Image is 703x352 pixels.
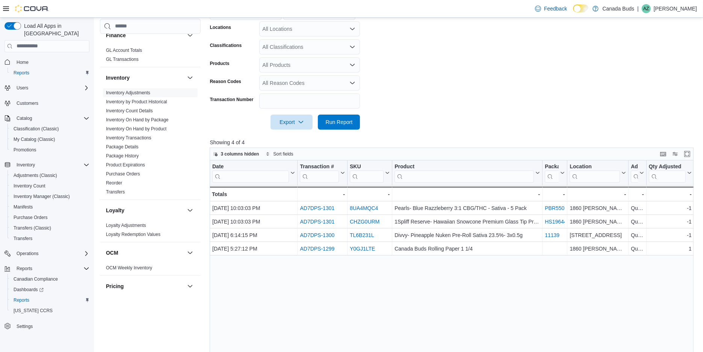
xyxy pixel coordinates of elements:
[570,244,626,253] div: 1860 [PERSON_NAME] Line
[11,181,48,190] a: Inventory Count
[11,202,36,212] a: Manifests
[11,306,89,315] span: Washington CCRS
[350,163,384,182] div: SKU URL
[106,117,169,122] a: Inventory On Hand by Package
[212,231,295,240] div: [DATE] 6:14:15 PM
[106,249,184,257] button: OCM
[106,90,150,95] a: Inventory Adjustments
[212,244,295,253] div: [DATE] 5:27:12 PM
[106,153,139,159] span: Package History
[395,190,540,199] div: -
[212,163,295,182] button: Date
[570,190,626,199] div: -
[17,59,29,65] span: Home
[106,144,139,150] a: Package Details
[2,160,92,170] button: Inventory
[14,58,32,67] a: Home
[318,115,360,130] button: Run Report
[210,42,242,48] label: Classifications
[106,180,122,186] span: Reorder
[350,163,390,182] button: SKU
[14,172,57,178] span: Adjustments (Classic)
[545,163,559,170] div: PackageId
[300,246,335,252] a: AD7DPS-1299
[631,231,644,240] div: Quantity
[545,205,565,211] a: PBR550
[395,163,534,170] div: Product
[14,160,89,169] span: Inventory
[106,223,146,228] a: Loyalty Adjustments
[186,282,195,291] button: Pricing
[106,283,184,290] button: Pricing
[186,248,195,257] button: OCM
[221,151,259,157] span: 3 columns hidden
[2,248,92,259] button: Operations
[212,204,295,213] div: [DATE] 10:03:03 PM
[8,181,92,191] button: Inventory Count
[11,124,89,133] span: Classification (Classic)
[106,144,139,150] span: Package Details
[11,285,47,294] a: Dashboards
[106,48,142,53] a: GL Account Totals
[100,46,201,67] div: Finance
[14,249,89,258] span: Operations
[263,150,296,159] button: Sort fields
[11,124,62,133] a: Classification (Classic)
[649,163,692,182] button: Qty Adjusted
[11,234,35,243] a: Transfers
[106,162,145,168] a: Product Expirations
[14,83,89,92] span: Users
[106,32,184,39] button: Finance
[106,189,125,195] a: Transfers
[395,163,534,182] div: Product
[300,163,345,182] button: Transaction #
[106,283,124,290] h3: Pricing
[210,150,262,159] button: 3 columns hidden
[570,204,626,213] div: 1860 [PERSON_NAME] Line
[659,150,668,159] button: Keyboard shortcuts
[14,297,29,303] span: Reports
[106,126,166,132] span: Inventory On Hand by Product
[11,181,89,190] span: Inventory Count
[545,219,578,225] a: HS196448GT
[11,224,54,233] a: Transfers (Classic)
[106,135,151,141] span: Inventory Transactions
[14,204,33,210] span: Manifests
[17,100,38,106] span: Customers
[106,171,140,177] span: Purchase Orders
[300,163,339,170] div: Transaction #
[544,5,567,12] span: Feedback
[631,163,638,170] div: Adjustment Type
[106,222,146,228] span: Loyalty Adjustments
[349,44,355,50] button: Open list of options
[395,163,540,182] button: Product
[2,320,92,331] button: Settings
[11,171,89,180] span: Adjustments (Classic)
[649,190,692,199] div: -
[631,204,644,213] div: Quantity
[642,4,651,13] div: Aaron Zgud
[11,192,89,201] span: Inventory Manager (Classic)
[14,322,36,331] a: Settings
[570,163,620,182] div: Location
[395,244,540,253] div: Canada Buds Rolling Paper 1 1/4
[14,147,36,153] span: Promotions
[271,115,313,130] button: Export
[326,118,353,126] span: Run Report
[11,224,89,233] span: Transfers (Classic)
[545,190,565,199] div: -
[17,115,32,121] span: Catalog
[631,244,644,253] div: Quantity
[106,231,160,237] span: Loyalty Redemption Values
[210,79,241,85] label: Reason Codes
[8,223,92,233] button: Transfers (Classic)
[11,275,61,284] a: Canadian Compliance
[106,56,139,62] span: GL Transactions
[631,190,644,199] div: -
[106,135,151,140] a: Inventory Transactions
[186,31,195,40] button: Finance
[14,264,89,273] span: Reports
[631,217,644,226] div: Quantity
